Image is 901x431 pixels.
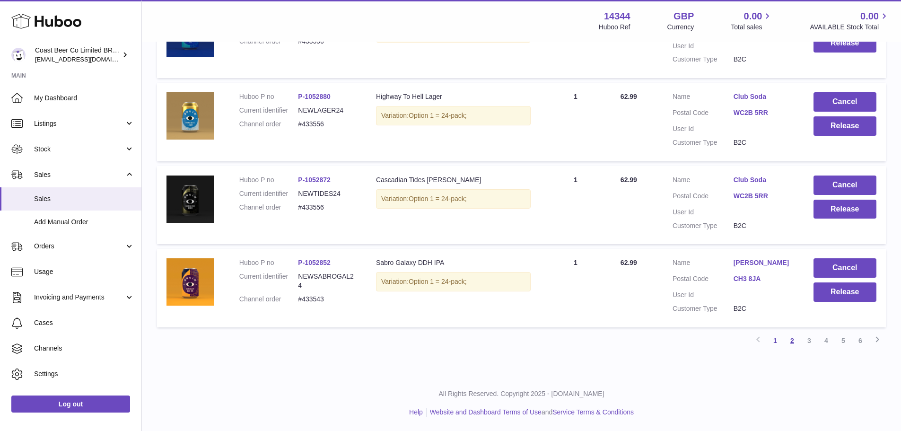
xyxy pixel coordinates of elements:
button: Release [814,116,876,136]
span: Settings [34,369,134,378]
dt: Current identifier [239,189,298,198]
a: Club Soda [734,176,795,185]
span: Total sales [731,23,773,32]
dd: NEWLAGER24 [298,106,357,115]
div: Currency [667,23,694,32]
strong: GBP [674,10,694,23]
span: Orders [34,242,124,251]
dd: #433556 [298,120,357,129]
a: Log out [11,396,130,413]
button: Release [814,200,876,219]
a: P-1052872 [298,176,331,184]
a: P-1052852 [298,259,331,266]
a: 2 [784,332,801,349]
dd: NEWTIDES24 [298,189,357,198]
span: Channels [34,344,134,353]
dd: #433556 [298,203,357,212]
span: Listings [34,119,124,128]
span: 62.99 [621,259,637,266]
dd: B2C [734,138,795,147]
dt: Huboo P no [239,92,298,101]
a: WC2B 5RR [734,108,795,117]
dt: Customer Type [673,221,734,230]
span: 62.99 [621,176,637,184]
div: Cascadian Tides [PERSON_NAME] [376,176,531,185]
dt: Name [673,176,734,187]
img: Brulo_HighwayToHell_camel.jpg [166,92,214,140]
span: Option 1 = 24-pack; [409,195,467,202]
dt: Customer Type [673,55,734,64]
dt: User Id [673,290,734,299]
a: [PERSON_NAME] [734,258,795,267]
a: CH3 8JA [734,274,795,283]
a: Website and Dashboard Terms of Use [430,408,542,416]
dt: User Id [673,208,734,217]
dt: User Id [673,124,734,133]
span: 0.00 [744,10,762,23]
td: 1 [540,83,611,161]
span: Cases [34,318,134,327]
dt: Postal Code [673,274,734,286]
span: 62.99 [621,93,637,100]
div: Variation: [376,106,531,125]
a: P-1052880 [298,93,331,100]
dd: #433543 [298,295,357,304]
dt: Channel order [239,295,298,304]
div: Huboo Ref [599,23,630,32]
dt: Huboo P no [239,258,298,267]
button: Cancel [814,176,876,195]
img: Brulo_CascadianTides_dark.jpg [166,176,214,223]
span: My Dashboard [34,94,134,103]
dt: Channel order [239,203,298,212]
span: 0.00 [860,10,879,23]
dt: Channel order [239,120,298,129]
span: Option 1 = 24-pack; [409,278,467,285]
button: Release [814,282,876,302]
span: [EMAIL_ADDRESS][DOMAIN_NAME] [35,55,139,63]
button: Release [814,34,876,53]
dt: Customer Type [673,304,734,313]
dt: Current identifier [239,106,298,115]
a: Club Soda [734,92,795,101]
dt: User Id [673,42,734,51]
span: Add Manual Order [34,218,134,227]
a: 0.00 Total sales [731,10,773,32]
a: 4 [818,332,835,349]
span: Option 1 = 24-pack; [409,112,467,119]
div: Sabro Galaxy DDH IPA [376,258,531,267]
dt: Name [673,258,734,270]
dt: Postal Code [673,192,734,203]
span: Stock [34,145,124,154]
span: Usage [34,267,134,276]
span: Sales [34,170,124,179]
button: Cancel [814,258,876,278]
dt: Name [673,92,734,104]
img: internalAdmin-14344@internal.huboo.com [11,48,26,62]
dd: NEWSABROGAL24 [298,272,357,290]
strong: 14344 [604,10,630,23]
div: Highway To Hell Lager [376,92,531,101]
a: 1 [767,332,784,349]
td: 1 [540,249,611,327]
div: Variation: [376,189,531,209]
dt: Postal Code [673,108,734,120]
button: Cancel [814,92,876,112]
dd: B2C [734,304,795,313]
a: Help [409,408,423,416]
dt: Customer Type [673,138,734,147]
dt: Huboo P no [239,176,298,185]
dd: B2C [734,55,795,64]
p: All Rights Reserved. Copyright 2025 - [DOMAIN_NAME] [149,389,893,398]
div: Coast Beer Co Limited BRULO [35,46,120,64]
span: Invoicing and Payments [34,293,124,302]
dd: B2C [734,221,795,230]
a: 5 [835,332,852,349]
dt: Current identifier [239,272,298,290]
a: WC2B 5RR [734,192,795,201]
a: 6 [852,332,869,349]
a: Service Terms & Conditions [552,408,634,416]
li: and [427,408,634,417]
span: Sales [34,194,134,203]
img: Brulo_SabGal_yellow.jpg [166,258,214,306]
a: 3 [801,332,818,349]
